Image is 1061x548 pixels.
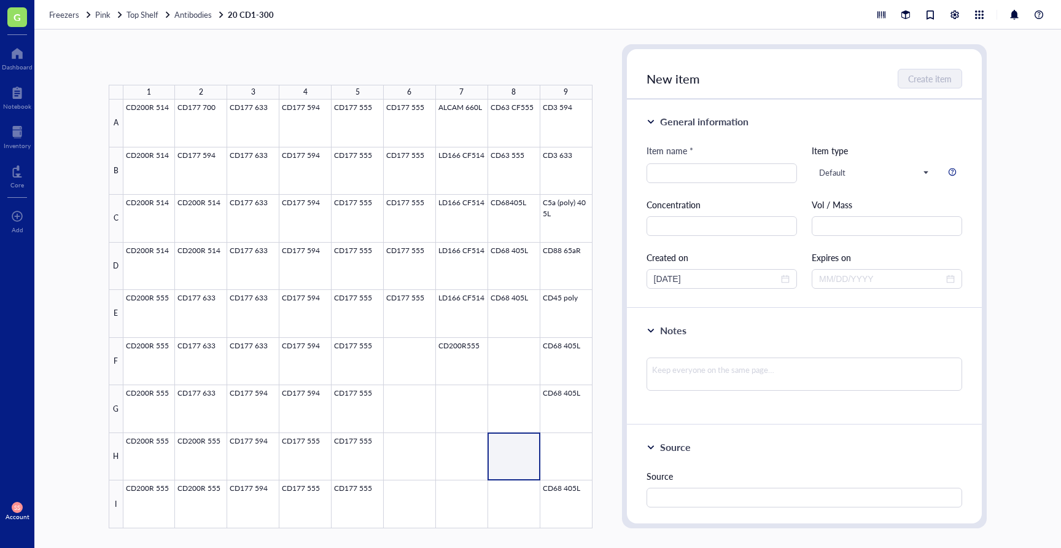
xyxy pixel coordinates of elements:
[109,243,123,291] div: D
[647,70,700,87] span: New item
[228,9,276,20] a: 20 CD1-300
[660,323,686,338] div: Notes
[126,9,158,20] span: Top Shelf
[109,338,123,386] div: F
[14,9,21,25] span: G
[2,44,33,71] a: Dashboard
[109,385,123,433] div: G
[564,85,568,100] div: 9
[647,144,693,157] div: Item name
[819,167,928,178] span: Default
[14,504,20,511] span: SS
[95,9,124,20] a: Pink
[647,198,797,211] div: Concentration
[647,522,963,536] div: Reference
[660,114,748,129] div: General information
[174,9,212,20] span: Antibodies
[898,69,962,88] button: Create item
[3,83,31,110] a: Notebook
[6,513,29,520] div: Account
[2,63,33,71] div: Dashboard
[647,251,797,264] div: Created on
[49,9,93,20] a: Freezers
[109,290,123,338] div: E
[819,272,944,286] input: MM/DD/YYYY
[660,440,691,455] div: Source
[10,162,24,189] a: Core
[10,181,24,189] div: Core
[109,100,123,147] div: A
[812,144,962,157] div: Item type
[4,142,31,149] div: Inventory
[812,198,962,211] div: Vol / Mass
[95,9,111,20] span: Pink
[49,9,79,20] span: Freezers
[356,85,360,100] div: 5
[654,272,779,286] input: MM/DD/YYYY
[511,85,516,100] div: 8
[109,480,123,528] div: I
[251,85,255,100] div: 3
[647,469,963,483] div: Source
[109,147,123,195] div: B
[109,195,123,243] div: C
[109,433,123,481] div: H
[147,85,151,100] div: 1
[199,85,203,100] div: 2
[303,85,308,100] div: 4
[3,103,31,110] div: Notebook
[126,9,225,20] a: Top ShelfAntibodies
[812,251,962,264] div: Expires on
[4,122,31,149] a: Inventory
[407,85,411,100] div: 6
[459,85,464,100] div: 7
[12,226,23,233] div: Add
